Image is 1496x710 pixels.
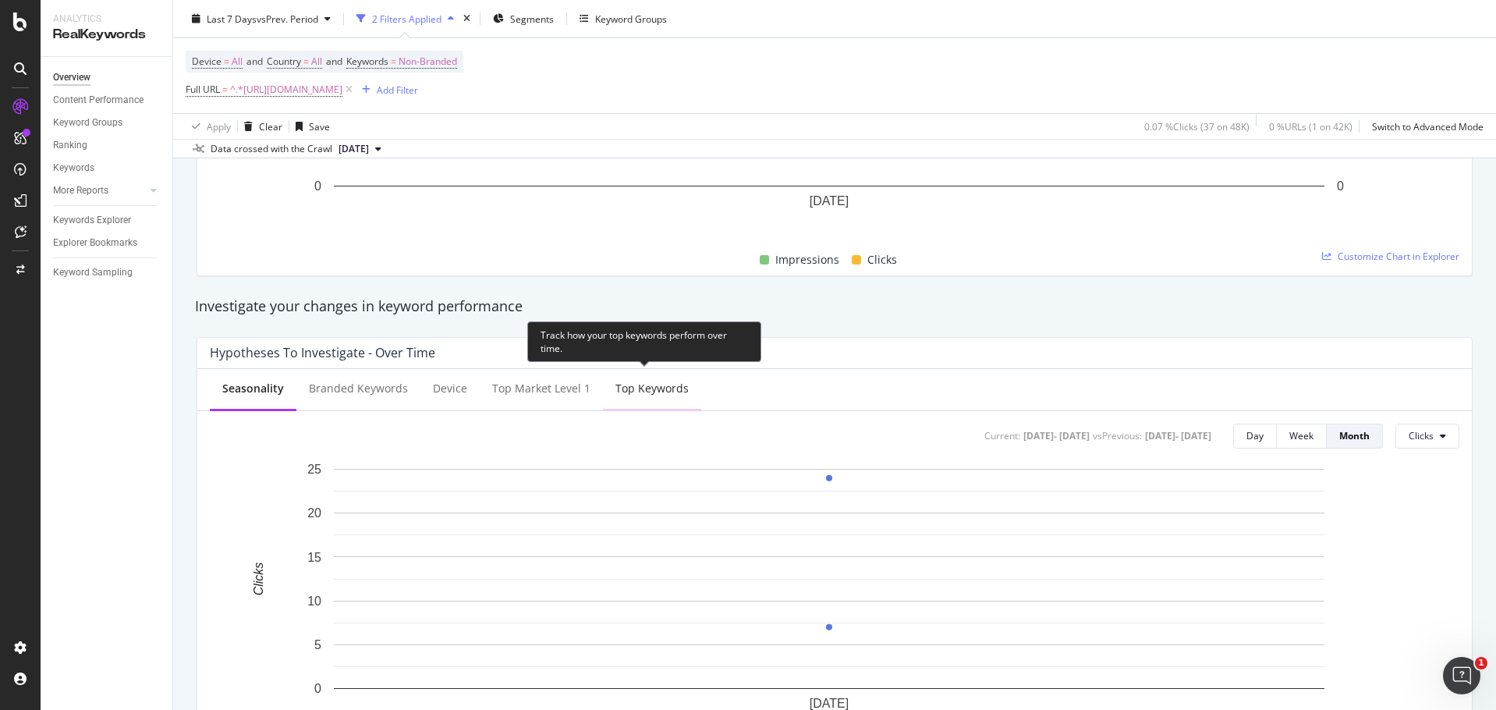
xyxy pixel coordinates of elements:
div: [DATE] - [DATE] [1145,429,1211,442]
div: Branded Keywords [309,381,408,396]
div: [DATE] - [DATE] [1023,429,1090,442]
text: [DATE] [810,696,849,709]
div: Keywords [53,160,94,176]
span: ^.*[URL][DOMAIN_NAME] [230,79,342,101]
text: [DATE] [810,194,849,208]
div: Day [1246,429,1264,442]
a: Keywords [53,160,161,176]
div: Data crossed with the Crawl [211,142,332,156]
span: All [232,51,243,73]
button: Clicks [1395,424,1459,449]
div: Apply [207,119,231,133]
div: Analytics [53,12,160,26]
div: Content Performance [53,92,144,108]
span: = [222,83,228,96]
span: = [224,55,229,68]
button: Day [1233,424,1277,449]
text: 20 [307,506,321,520]
span: vs Prev. Period [257,12,318,25]
div: Explorer Bookmarks [53,235,137,251]
div: Switch to Advanced Mode [1372,119,1484,133]
button: 2 Filters Applied [350,6,460,31]
div: vs Previous : [1093,429,1142,442]
div: Top market Level 1 [492,381,590,396]
span: 1 [1475,657,1487,669]
button: Last 7 DaysvsPrev. Period [186,6,337,31]
div: Week [1289,429,1313,442]
text: 5 [314,638,321,651]
div: Add Filter [377,83,418,96]
div: Month [1339,429,1370,442]
div: 0 % URLs ( 1 on 42K ) [1269,119,1352,133]
span: Full URL [186,83,220,96]
div: Hypotheses to Investigate - Over Time [210,345,435,360]
button: Keyword Groups [573,6,673,31]
button: Month [1327,424,1383,449]
a: Keyword Groups [53,115,161,131]
button: Segments [487,6,560,31]
span: All [311,51,322,73]
span: Segments [510,12,554,25]
div: Keyword Groups [53,115,122,131]
div: Keyword Groups [595,12,667,25]
a: Overview [53,69,161,86]
span: Country [267,55,301,68]
span: Customize Chart in Explorer [1338,250,1459,263]
div: Track how your top keywords perform over time. [527,321,761,362]
a: Explorer Bookmarks [53,235,161,251]
text: 0 [1337,179,1344,193]
div: RealKeywords [53,26,160,44]
div: Clear [259,119,282,133]
span: and [326,55,342,68]
text: 15 [307,550,321,563]
div: Device [433,381,467,396]
a: Keyword Sampling [53,264,161,281]
div: Ranking [53,137,87,154]
div: Keywords Explorer [53,212,131,229]
a: Keywords Explorer [53,212,161,229]
span: Impressions [775,250,839,269]
a: Content Performance [53,92,161,108]
a: Customize Chart in Explorer [1322,250,1459,263]
span: 2025 Aug. 7th [339,142,369,156]
iframe: Intercom live chat [1443,657,1480,694]
button: Switch to Advanced Mode [1366,114,1484,139]
div: Top Keywords [615,381,689,396]
span: = [303,55,309,68]
button: Save [289,114,330,139]
a: More Reports [53,183,146,199]
div: Current: [984,429,1020,442]
text: 0 [314,682,321,695]
button: Apply [186,114,231,139]
span: Device [192,55,222,68]
div: times [460,11,473,27]
span: Keywords [346,55,388,68]
text: 0 [314,179,321,193]
div: More Reports [53,183,108,199]
div: Save [309,119,330,133]
span: Clicks [1409,429,1434,442]
button: Add Filter [356,80,418,99]
div: Keyword Sampling [53,264,133,281]
div: 0.07 % Clicks ( 37 on 48K ) [1144,119,1250,133]
text: 25 [307,463,321,476]
span: and [246,55,263,68]
div: Overview [53,69,90,86]
span: = [391,55,396,68]
button: Clear [238,114,282,139]
div: 2 Filters Applied [372,12,441,25]
span: Last 7 Days [207,12,257,25]
a: Ranking [53,137,161,154]
div: Investigate your changes in keyword performance [195,296,1474,317]
text: Clicks [252,562,265,595]
text: 10 [307,594,321,607]
span: Non-Branded [399,51,457,73]
button: [DATE] [332,140,388,158]
div: Seasonality [222,381,284,396]
button: Week [1277,424,1327,449]
span: Clicks [867,250,897,269]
